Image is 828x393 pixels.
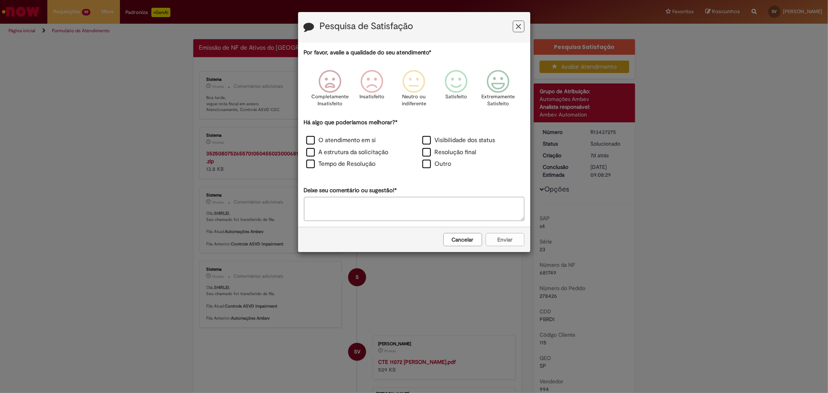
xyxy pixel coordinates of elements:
p: Insatisfeito [359,93,384,101]
p: Neutro ou indiferente [400,93,428,108]
label: Visibilidade dos status [422,136,495,145]
div: Há algo que poderíamos melhorar?* [304,118,524,171]
div: Insatisfeito [352,64,392,117]
div: Extremamente Satisfeito [478,64,518,117]
label: Pesquisa de Satisfação [320,21,413,31]
button: Cancelar [443,233,482,246]
div: Neutro ou indiferente [394,64,434,117]
label: Tempo de Resolução [306,160,376,169]
label: O atendimento em si [306,136,376,145]
p: Satisfeito [445,93,467,101]
p: Completamente Insatisfeito [311,93,349,108]
div: Completamente Insatisfeito [310,64,350,117]
label: Por favor, avalie a qualidade do seu atendimento* [304,49,432,57]
label: A estrutura da solicitação [306,148,389,157]
div: Satisfeito [436,64,476,117]
p: Extremamente Satisfeito [481,93,515,108]
label: Deixe seu comentário ou sugestão!* [304,186,397,195]
label: Resolução final [422,148,477,157]
label: Outro [422,160,451,169]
